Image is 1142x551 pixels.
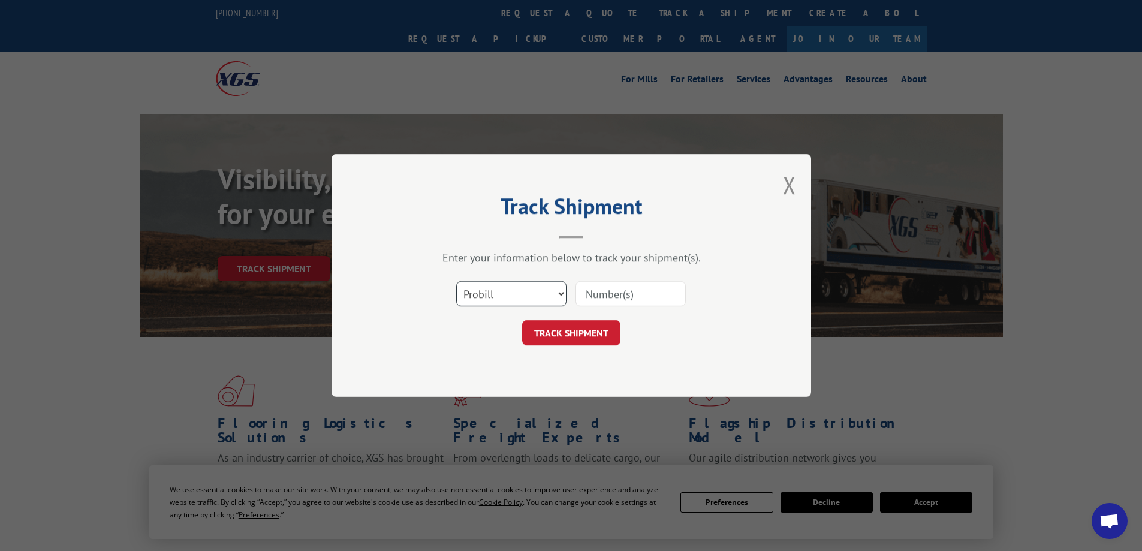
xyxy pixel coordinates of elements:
[1092,503,1128,539] div: Open chat
[783,169,796,201] button: Close modal
[391,198,751,221] h2: Track Shipment
[391,251,751,264] div: Enter your information below to track your shipment(s).
[575,281,686,306] input: Number(s)
[522,320,620,345] button: TRACK SHIPMENT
